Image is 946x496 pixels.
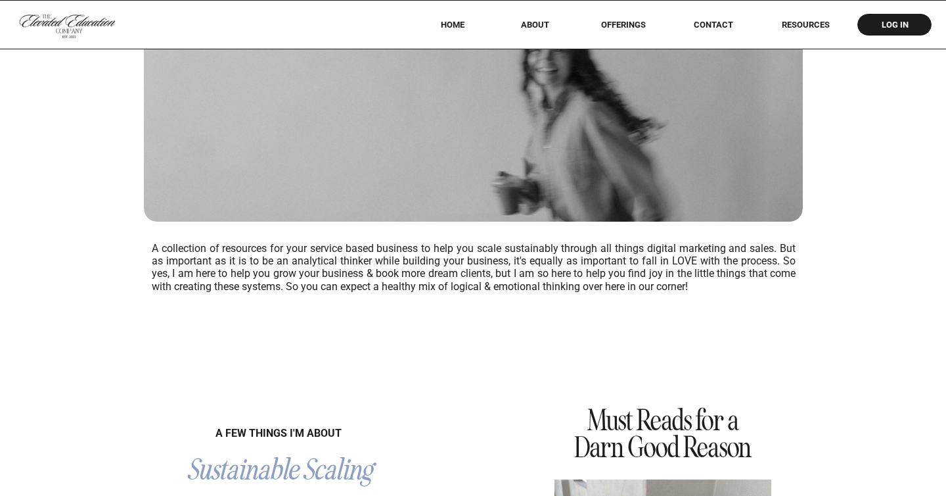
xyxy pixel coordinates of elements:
[512,20,558,30] a: About
[869,20,920,30] a: log in
[423,20,482,30] a: HOME
[582,20,664,30] a: offerings
[685,20,742,30] a: Contact
[215,427,359,439] p: a few things I'm about
[152,242,796,295] h3: A collection of resources for your service based business to help you scale sustainably through a...
[763,20,847,30] a: RESOURCES
[188,453,387,485] p: Sustainable Scaling
[564,408,762,458] p: Must Reads for a Darn Good Reason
